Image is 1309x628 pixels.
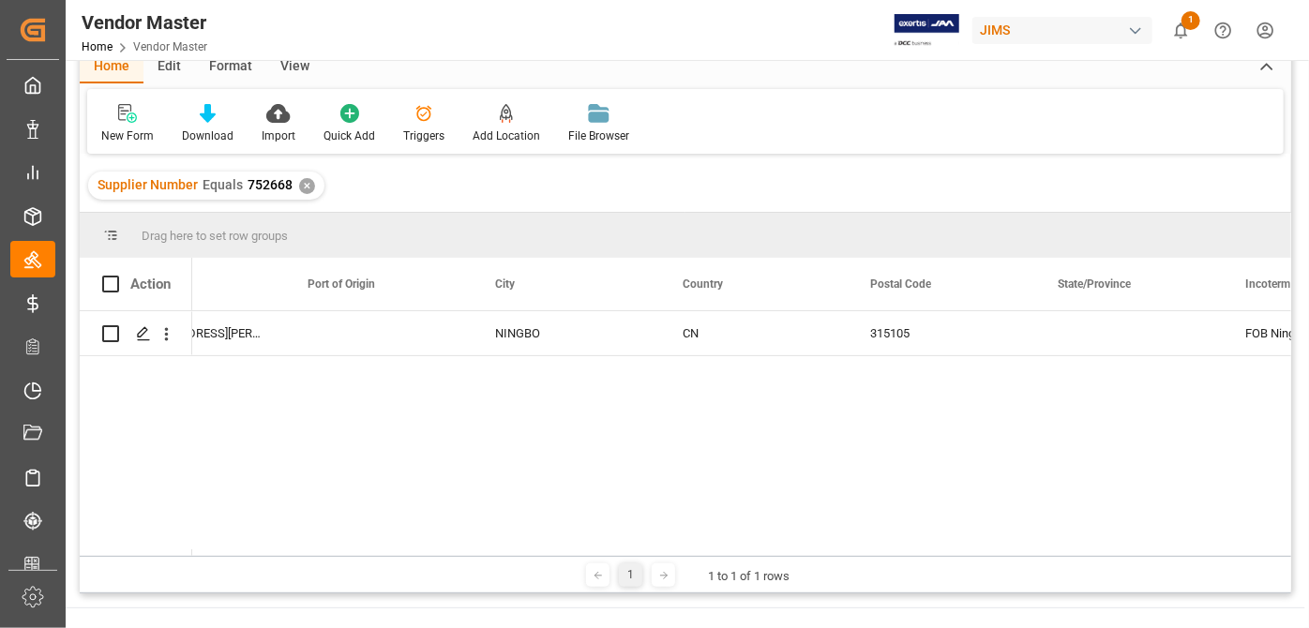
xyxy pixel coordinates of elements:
span: Supplier Number [98,177,198,192]
span: Drag here to set row groups [142,229,288,243]
span: Country [683,277,723,291]
span: 752668 [248,177,293,192]
span: City [495,277,515,291]
button: JIMS [972,12,1160,48]
div: Vendor Master [82,8,207,37]
div: Edit [143,52,195,83]
a: Home [82,40,113,53]
div: JIMS [972,17,1152,44]
span: Incoterm [1245,277,1290,291]
div: View [266,52,323,83]
span: State/Province [1058,277,1131,291]
img: Exertis%20JAM%20-%20Email%20Logo.jpg_1722504956.jpg [895,14,959,47]
div: 1 to 1 of 1 rows [708,567,790,586]
div: CN [683,312,825,355]
div: Download [182,127,233,144]
div: Import [262,127,295,144]
span: Equals [203,177,243,192]
span: Port of Origin [308,277,375,291]
div: Triggers [403,127,444,144]
div: Add Location [473,127,540,144]
div: Home [80,52,143,83]
div: NINGBO [473,311,660,355]
span: 1 [1181,11,1200,30]
div: Press SPACE to select this row. [80,311,192,356]
button: show 1 new notifications [1160,9,1202,52]
span: Postal Code [870,277,931,291]
div: Action [130,276,171,292]
div: Format [195,52,266,83]
button: Help Center [1202,9,1244,52]
div: Quick Add [323,127,375,144]
div: File Browser [568,127,629,144]
div: New Form [101,127,154,144]
div: 315105 [848,311,1035,355]
div: ✕ [299,178,315,194]
div: 1 [619,563,642,587]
